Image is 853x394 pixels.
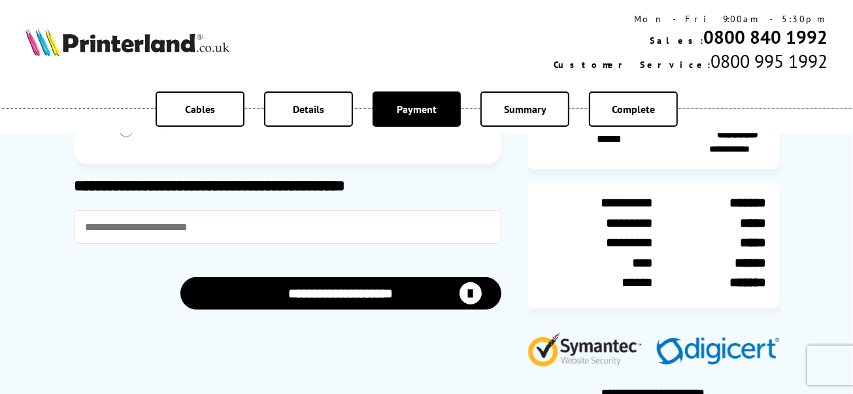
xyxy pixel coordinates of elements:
span: 0800 995 1992 [711,49,828,73]
span: Payment [397,103,437,116]
span: Cables [185,103,215,116]
div: Mon - Fri 9:00am - 5:30pm [554,13,828,25]
span: Sales: [650,35,703,46]
a: 0800 840 1992 [703,25,828,49]
span: Complete [612,103,655,116]
img: Printerland Logo [25,27,229,56]
span: Customer Service: [554,59,711,71]
span: Details [293,103,324,116]
span: Summary [504,103,546,116]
